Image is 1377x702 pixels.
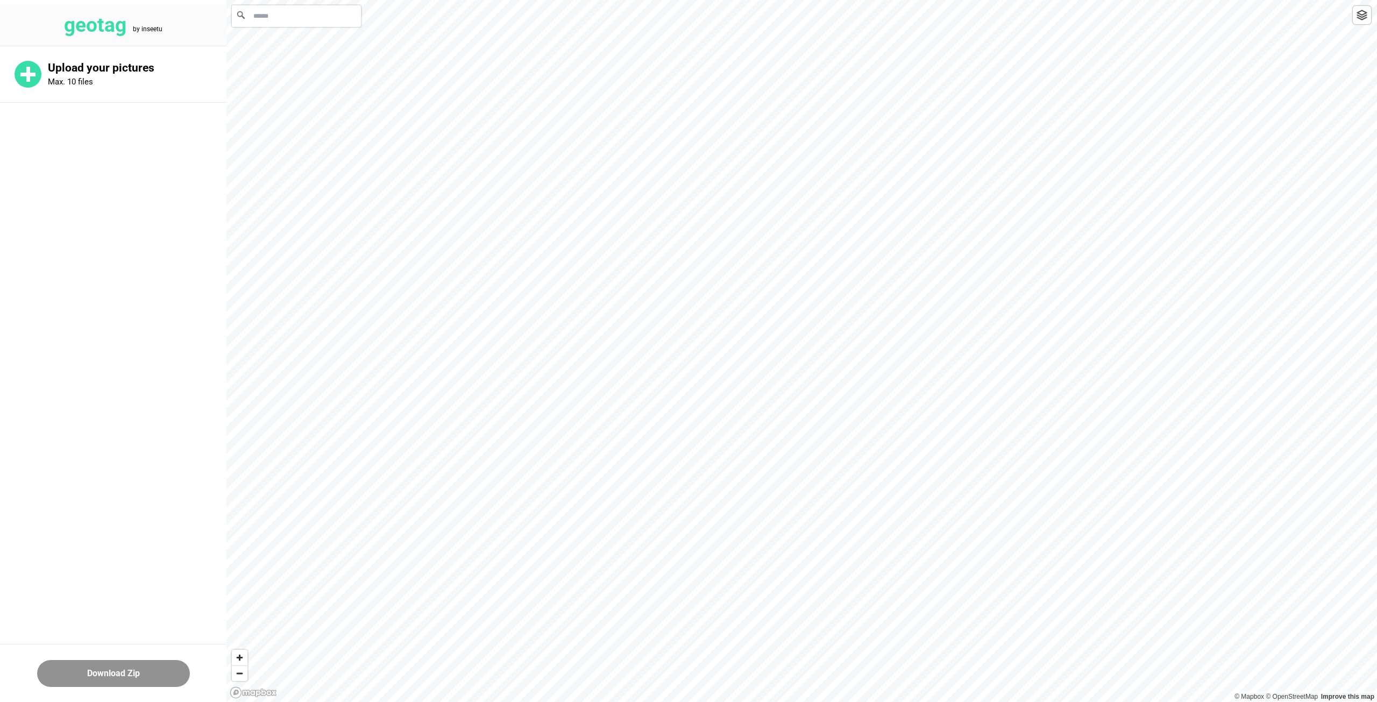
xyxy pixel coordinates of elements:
[1357,10,1367,20] img: toggleLayer
[48,77,93,87] p: Max. 10 files
[37,660,190,687] button: Download Zip
[232,5,361,27] input: Search
[232,665,247,681] button: Zoom out
[230,686,277,699] a: Mapbox logo
[48,61,226,75] p: Upload your pictures
[133,25,162,33] tspan: by inseetu
[1266,693,1318,700] a: OpenStreetMap
[1321,693,1374,700] a: Map feedback
[232,650,247,665] button: Zoom in
[64,13,126,37] tspan: geotag
[1234,693,1264,700] a: Mapbox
